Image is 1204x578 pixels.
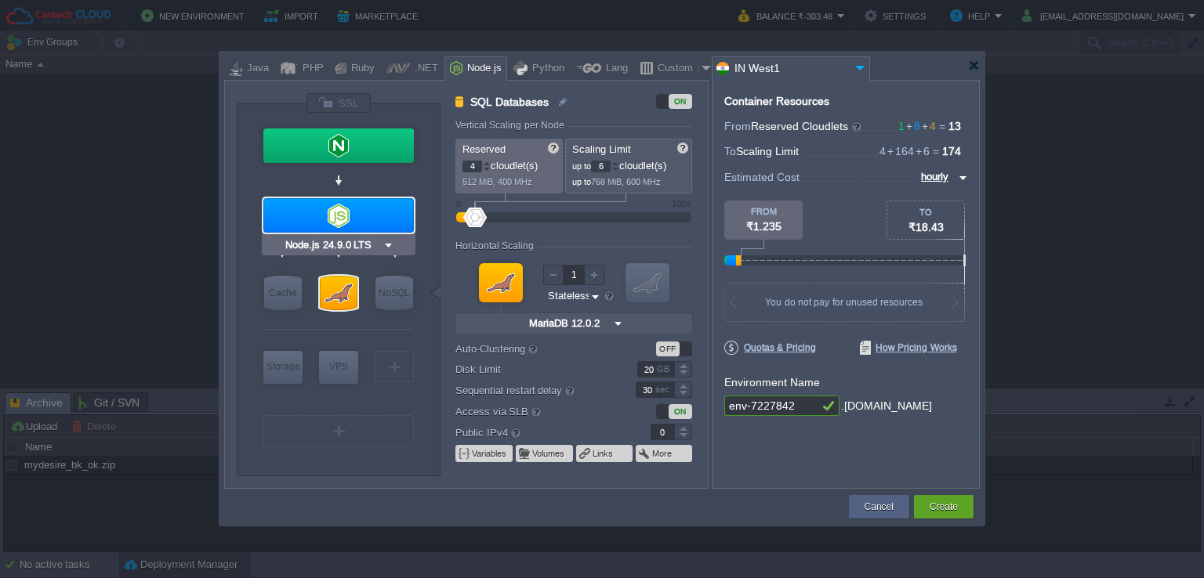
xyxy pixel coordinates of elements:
span: up to [572,177,591,186]
span: + [905,120,914,132]
label: Access via SLB [455,403,615,420]
span: 4 [920,120,936,132]
div: Container Resources [724,96,829,107]
div: sec [655,382,673,397]
button: Create [930,499,958,515]
span: + [920,120,930,132]
div: PHP [298,57,324,81]
button: Links [593,447,615,460]
div: ON [669,94,692,109]
div: ON [669,404,692,419]
span: 768 MiB, 600 MHz [591,177,661,186]
div: NoSQL [375,276,413,310]
div: Storage [263,351,303,382]
span: 512 MiB, 400 MHz [462,177,532,186]
div: TO [887,208,964,217]
div: Java [242,57,269,81]
div: Load Balancer [263,128,414,163]
div: Cache [264,276,302,310]
div: .NET [410,57,438,81]
div: Vertical Scaling per Node [455,120,568,131]
div: Storage Containers [263,351,303,384]
span: To [724,145,736,157]
label: Public IPv4 [455,424,615,441]
button: Variables [472,447,508,460]
span: ₹1.235 [746,220,782,233]
span: How Pricing Works [860,341,957,355]
div: OFF [656,341,680,356]
div: Python [528,57,564,81]
span: 164 [886,145,914,157]
span: 13 [948,120,961,132]
div: VPS [319,351,358,382]
p: cloudlet(s) [462,156,557,172]
label: Auto-Clustering [455,340,615,357]
span: ₹18.43 [908,221,944,233]
div: 0 [456,199,461,208]
p: cloudlet(s) [572,156,687,172]
span: Scaling Limit [736,145,799,157]
button: Cancel [865,499,894,515]
span: + [914,145,923,157]
span: 1 [898,120,905,132]
label: Environment Name [724,376,820,388]
span: = [930,145,942,157]
div: FROM [724,207,803,216]
span: 174 [942,145,961,157]
span: 4 [879,145,886,157]
div: Node.js [462,57,502,81]
span: Reserved Cloudlets [751,120,863,132]
label: Disk Limit [455,361,615,378]
span: 8 [905,120,920,132]
span: = [936,120,948,132]
div: Elastic VPS [319,351,358,384]
button: More [652,447,673,460]
div: Custom [653,57,698,81]
div: .[DOMAIN_NAME] [841,396,932,417]
div: 1024 [672,199,691,208]
span: From [724,120,751,132]
span: 6 [914,145,930,157]
span: up to [572,161,591,171]
button: Volumes [532,447,566,460]
div: SQL Databases [320,276,357,310]
div: Lang [601,57,628,81]
div: GB [657,362,673,377]
div: Application Servers [263,198,414,233]
span: Quotas & Pricing [724,341,816,355]
span: Scaling Limit [572,143,631,155]
div: Create New Layer [375,351,414,382]
span: + [886,145,895,157]
label: Sequential restart delay [455,381,615,399]
div: Ruby [346,57,375,81]
div: Create New Layer [263,415,414,446]
span: Reserved [462,143,506,155]
span: Estimated Cost [724,168,800,186]
div: Horizontal Scaling [455,240,538,251]
div: NoSQL Databases [375,276,413,310]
